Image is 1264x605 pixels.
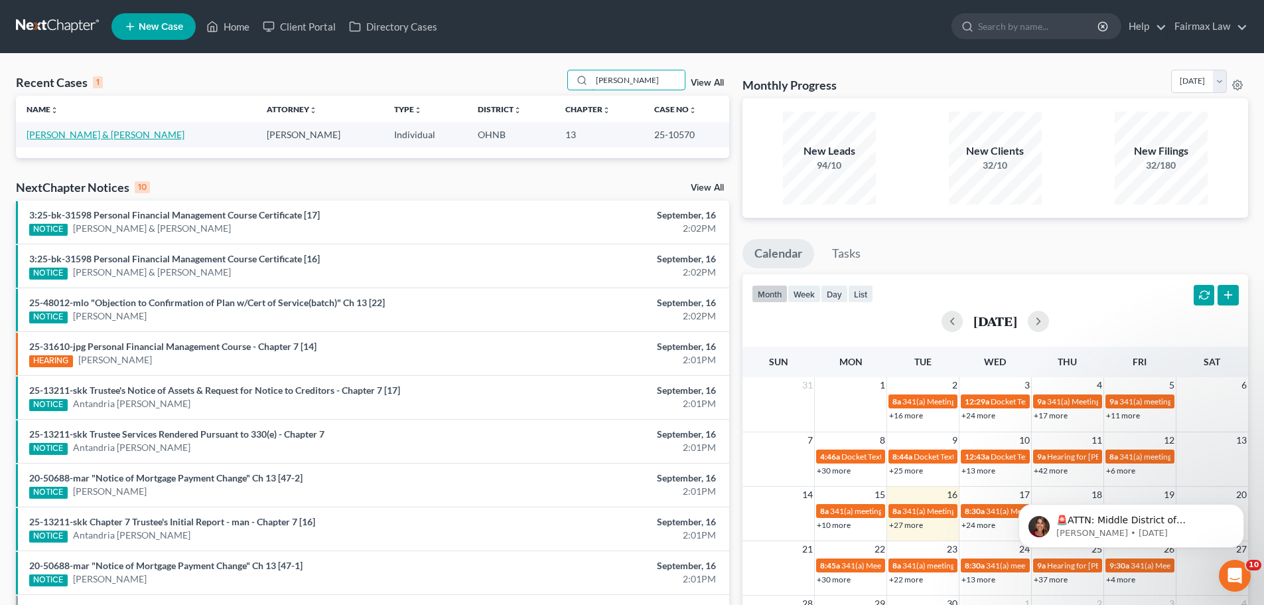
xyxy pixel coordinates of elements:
[1109,561,1129,570] span: 9:30a
[841,452,960,462] span: Docket Text: for [PERSON_NAME]
[1168,377,1176,393] span: 5
[29,399,68,411] div: NOTICE
[820,239,873,268] a: Tasks
[986,506,1193,516] span: 341(a) Meeting for [PERSON_NAME] and [PERSON_NAME]
[496,222,716,235] div: 2:02PM
[29,516,315,527] a: 25-13211-skk Chapter 7 Trustee's Initial Report - man - Chapter 7 [16]
[783,159,876,172] div: 94/10
[951,432,959,448] span: 9
[29,253,320,264] a: 3:25-bk-31598 Personal Financial Management Course Certificate [16]
[73,441,190,454] a: Antandria [PERSON_NAME]
[892,396,901,406] span: 8a
[1133,356,1147,367] span: Fri
[200,15,256,39] a: Home
[848,285,873,303] button: list
[16,179,150,195] div: NextChapter Notices
[478,104,522,114] a: Districtunfold_more
[742,239,814,268] a: Calendar
[783,143,876,159] div: New Leads
[256,15,342,39] a: Client Portal
[873,541,886,557] span: 22
[1034,410,1068,420] a: +17 more
[73,397,190,410] a: Antandria [PERSON_NAME]
[1037,561,1046,570] span: 9a
[78,353,152,367] a: [PERSON_NAME]
[73,529,190,542] a: Antandria [PERSON_NAME]
[1047,561,1151,570] span: Hearing for [PERSON_NAME]
[742,77,837,93] h3: Monthly Progress
[801,487,814,503] span: 14
[1106,466,1135,475] a: +6 more
[839,356,863,367] span: Mon
[1034,574,1068,584] a: +37 more
[602,106,610,114] i: unfold_more
[27,104,58,114] a: Nameunfold_more
[496,428,716,441] div: September, 16
[691,183,724,193] a: View All
[73,309,147,323] a: [PERSON_NAME]
[496,572,716,586] div: 2:01PM
[965,561,985,570] span: 8:30a
[1109,396,1118,406] span: 9a
[1090,432,1103,448] span: 11
[496,252,716,266] div: September, 16
[29,311,68,323] div: NOTICE
[1131,561,1259,570] span: 341(a) Meeting for [PERSON_NAME]
[394,104,422,114] a: Typeunfold_more
[1106,410,1140,420] a: +11 more
[821,285,848,303] button: day
[496,515,716,529] div: September, 16
[29,268,68,280] div: NOTICE
[93,76,103,88] div: 1
[801,541,814,557] span: 21
[1018,432,1031,448] span: 10
[973,314,1017,328] h2: [DATE]
[946,487,959,503] span: 16
[965,452,989,462] span: 12:43a
[1168,15,1247,39] a: Fairmax Law
[654,104,697,114] a: Case Nounfold_more
[817,520,851,530] a: +10 more
[889,520,923,530] a: +27 more
[965,396,989,406] span: 12:29a
[414,106,422,114] i: unfold_more
[496,209,716,222] div: September, 16
[496,296,716,309] div: September, 16
[873,487,886,503] span: 15
[29,209,320,220] a: 3:25-bk-31598 Personal Financial Management Course Certificate [17]
[496,309,716,323] div: 2:02PM
[384,122,467,147] td: Individual
[817,574,851,584] a: +30 more
[961,520,995,530] a: +24 more
[691,78,724,88] a: View All
[555,122,644,147] td: 13
[1109,452,1118,462] span: 8a
[1115,159,1208,172] div: 32/180
[769,356,788,367] span: Sun
[830,506,1028,516] span: 341(a) meeting for [PERSON_NAME] & [PERSON_NAME]
[496,559,716,572] div: September, 16
[820,561,840,570] span: 8:45a
[73,572,147,586] a: [PERSON_NAME]
[961,410,995,420] a: +24 more
[496,485,716,498] div: 2:01PM
[1240,377,1248,393] span: 6
[991,396,1109,406] span: Docket Text: for [PERSON_NAME]
[27,129,184,140] a: [PERSON_NAME] & [PERSON_NAME]
[1219,560,1251,592] iframe: Intercom live chat
[565,104,610,114] a: Chapterunfold_more
[1122,15,1166,39] a: Help
[986,561,1114,570] span: 341(a) meeting for [PERSON_NAME]
[892,506,901,516] span: 8a
[902,396,1031,406] span: 341(a) Meeting for [PERSON_NAME]
[1115,143,1208,159] div: New Filings
[914,356,932,367] span: Tue
[29,297,385,308] a: 25-48012-mlo "Objection to Confirmation of Plan w/Cert of Service(batch)" Ch 13 [22]
[801,377,814,393] span: 31
[29,472,303,483] a: 20-50688-mar "Notice of Mortgage Payment Change" Ch 13 [47-2]
[73,222,231,235] a: [PERSON_NAME] & [PERSON_NAME]
[1047,452,1221,462] span: Hearing for [PERSON_NAME] & [PERSON_NAME]
[496,397,716,410] div: 2:01PM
